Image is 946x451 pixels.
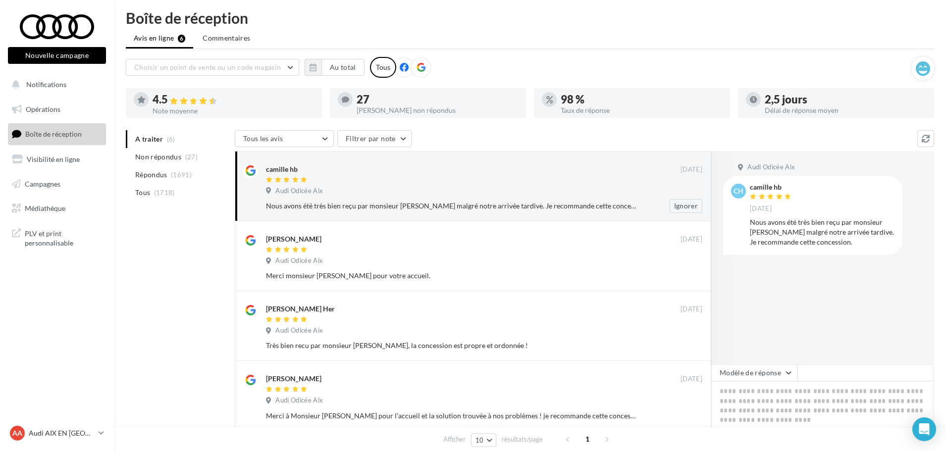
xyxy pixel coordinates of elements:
[266,411,638,421] div: Merci à Monsieur [PERSON_NAME] pour l'accueil et la solution trouvée à nos problèmes ! je recomma...
[275,396,323,405] span: Audi Odicée Aix
[6,149,108,170] a: Visibilité en ligne
[443,435,466,444] span: Afficher
[765,94,926,105] div: 2,5 jours
[579,431,595,447] span: 1
[8,424,106,443] a: AA Audi AIX EN [GEOGRAPHIC_DATA]
[747,163,795,172] span: Audi Odicée Aix
[750,184,793,191] div: camille hb
[6,198,108,219] a: Médiathèque
[275,187,323,196] span: Audi Odicée Aix
[561,107,722,114] div: Taux de réponse
[750,204,772,213] span: [DATE]
[126,10,934,25] div: Boîte de réception
[235,130,334,147] button: Tous les avis
[475,436,484,444] span: 10
[275,326,323,335] span: Audi Odicée Aix
[25,204,65,212] span: Médiathèque
[26,80,66,89] span: Notifications
[370,57,396,78] div: Tous
[26,105,60,113] span: Opérations
[266,304,335,314] div: [PERSON_NAME] Her
[6,99,108,120] a: Opérations
[6,223,108,252] a: PLV et print personnalisable
[357,107,518,114] div: [PERSON_NAME] non répondus
[681,375,702,384] span: [DATE]
[266,234,321,244] div: [PERSON_NAME]
[126,59,299,76] button: Choisir un point de vente ou un code magasin
[185,153,198,161] span: (27)
[321,59,365,76] button: Au total
[135,170,167,180] span: Répondus
[8,47,106,64] button: Nouvelle campagne
[750,217,894,247] div: Nous avons été très bien reçu par monsieur [PERSON_NAME] malgré notre arrivée tardive. Je recomma...
[6,174,108,195] a: Campagnes
[266,201,638,211] div: Nous avons été très bien reçu par monsieur [PERSON_NAME] malgré notre arrivée tardive. Je recomma...
[154,189,175,197] span: (1718)
[337,130,412,147] button: Filtrer par note
[357,94,518,105] div: 27
[266,341,638,351] div: Très bien recu par monsieur [PERSON_NAME], la concession est propre et ordonnée !
[681,235,702,244] span: [DATE]
[153,94,314,105] div: 4.5
[471,433,496,447] button: 10
[135,152,181,162] span: Non répondus
[171,171,192,179] span: (1691)
[25,130,82,138] span: Boîte de réception
[203,34,250,42] span: Commentaires
[266,374,321,384] div: [PERSON_NAME]
[27,155,80,163] span: Visibilité en ligne
[275,256,323,265] span: Audi Odicée Aix
[266,164,298,174] div: camille hb
[135,188,150,198] span: Tous
[6,74,104,95] button: Notifications
[243,134,283,143] span: Tous les avis
[670,199,702,213] button: Ignorer
[305,59,365,76] button: Au total
[25,227,102,248] span: PLV et print personnalisable
[561,94,722,105] div: 98 %
[6,123,108,145] a: Boîte de réception
[681,165,702,174] span: [DATE]
[765,107,926,114] div: Délai de réponse moyen
[25,179,60,188] span: Campagnes
[153,107,314,114] div: Note moyenne
[912,417,936,441] div: Open Intercom Messenger
[29,428,95,438] p: Audi AIX EN [GEOGRAPHIC_DATA]
[681,305,702,314] span: [DATE]
[134,63,281,71] span: Choisir un point de vente ou un code magasin
[734,186,743,196] span: ch
[711,364,797,381] button: Modèle de réponse
[266,271,638,281] div: Merci monsieur [PERSON_NAME] pour votre accueil.
[502,435,543,444] span: résultats/page
[12,428,22,438] span: AA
